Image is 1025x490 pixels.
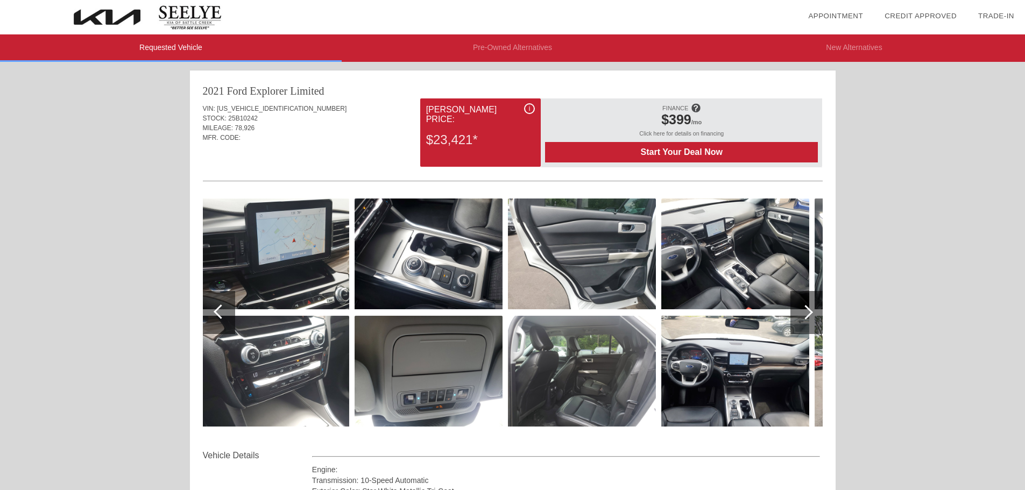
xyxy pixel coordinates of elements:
[312,464,821,475] div: Engine:
[342,34,683,62] li: Pre-Owned Alternatives
[201,316,349,427] img: 5ec3752f0e45840a24134846288832db.jpg
[559,147,804,157] span: Start Your Deal Now
[203,149,823,166] div: Quoted on [DATE] 11:47:16 PM
[235,124,255,132] span: 78,926
[529,105,531,112] span: i
[355,316,503,427] img: d4c1e5c542a29b3abe1f9e7a9b96a1d7.jpg
[203,83,288,98] div: 2021 Ford Explorer
[545,130,818,142] div: Click here for details on financing
[355,198,503,309] img: 19fbf498668b49fddbcc0e2bca022621.jpg
[201,198,349,309] img: 37fc884629e627dcf5b080620922ed6e.jpg
[312,475,821,486] div: Transmission: 10-Speed Automatic
[203,115,227,122] span: STOCK:
[426,103,535,126] div: [PERSON_NAME] Price:
[203,449,312,462] div: Vehicle Details
[978,12,1014,20] a: Trade-In
[290,83,324,98] div: Limited
[885,12,957,20] a: Credit Approved
[662,105,688,111] span: FINANCE
[426,126,535,154] div: $23,421*
[808,12,863,20] a: Appointment
[228,115,258,122] span: 25B10242
[508,198,656,309] img: 59cd022c2369f539a69545033a372779.jpg
[550,112,812,130] div: /mo
[508,316,656,427] img: ca52958a3eb2e81b355269ac884066ba.jpg
[661,316,809,427] img: 8c44e87c71071226218b2c5b76cb3d16.jpg
[815,316,963,427] img: 3917c346c5802753e14def6c31496c88.jpg
[203,105,215,112] span: VIN:
[683,34,1025,62] li: New Alternatives
[661,198,809,309] img: 380cea2dc0458f3f32eaf3ad0de40623.jpg
[203,134,241,141] span: MFR. CODE:
[203,124,234,132] span: MILEAGE:
[815,198,963,309] img: 30873286244a9f2f874a177c591a4923.jpg
[217,105,347,112] span: [US_VEHICLE_IDENTIFICATION_NUMBER]
[661,112,691,127] span: $399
